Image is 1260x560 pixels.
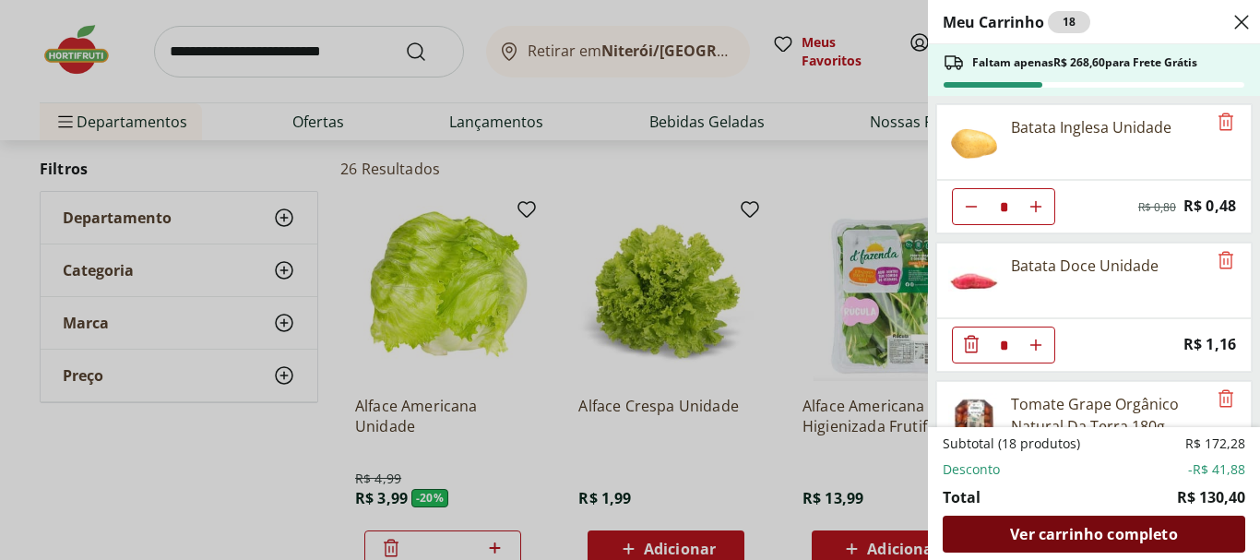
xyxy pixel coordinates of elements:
[1183,194,1236,219] span: R$ 0,48
[953,327,990,363] button: Diminuir Quantidade
[943,486,981,508] span: Total
[990,189,1017,224] input: Quantidade Atual
[948,393,1000,445] img: Tomate Grape orgânico Natural da Terra 180g
[943,516,1245,553] a: Ver carrinho completo
[1138,200,1176,215] span: R$ 0,80
[1215,388,1237,411] button: Remove
[1011,255,1159,277] div: Batata Doce Unidade
[1183,332,1236,357] span: R$ 1,16
[943,11,1090,33] h2: Meu Carrinho
[948,255,1000,306] img: Batata Doce Unidade
[1215,112,1237,134] button: Remove
[943,460,1000,479] span: Desconto
[953,188,990,225] button: Diminuir Quantidade
[1185,435,1245,453] span: R$ 172,28
[1017,188,1054,225] button: Aumentar Quantidade
[972,55,1197,70] span: Faltam apenas R$ 268,60 para Frete Grátis
[1011,116,1171,138] div: Batata Inglesa Unidade
[1017,327,1054,363] button: Aumentar Quantidade
[1010,527,1177,542] span: Ver carrinho completo
[1215,250,1237,272] button: Remove
[1048,11,1090,33] div: 18
[1011,393,1207,437] div: Tomate Grape Orgânico Natural Da Terra 180g
[990,328,1017,363] input: Quantidade Atual
[1188,460,1245,479] span: -R$ 41,88
[948,116,1000,168] img: Batata Inglesa Unidade
[1177,486,1245,508] span: R$ 130,40
[943,435,1080,453] span: Subtotal (18 produtos)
